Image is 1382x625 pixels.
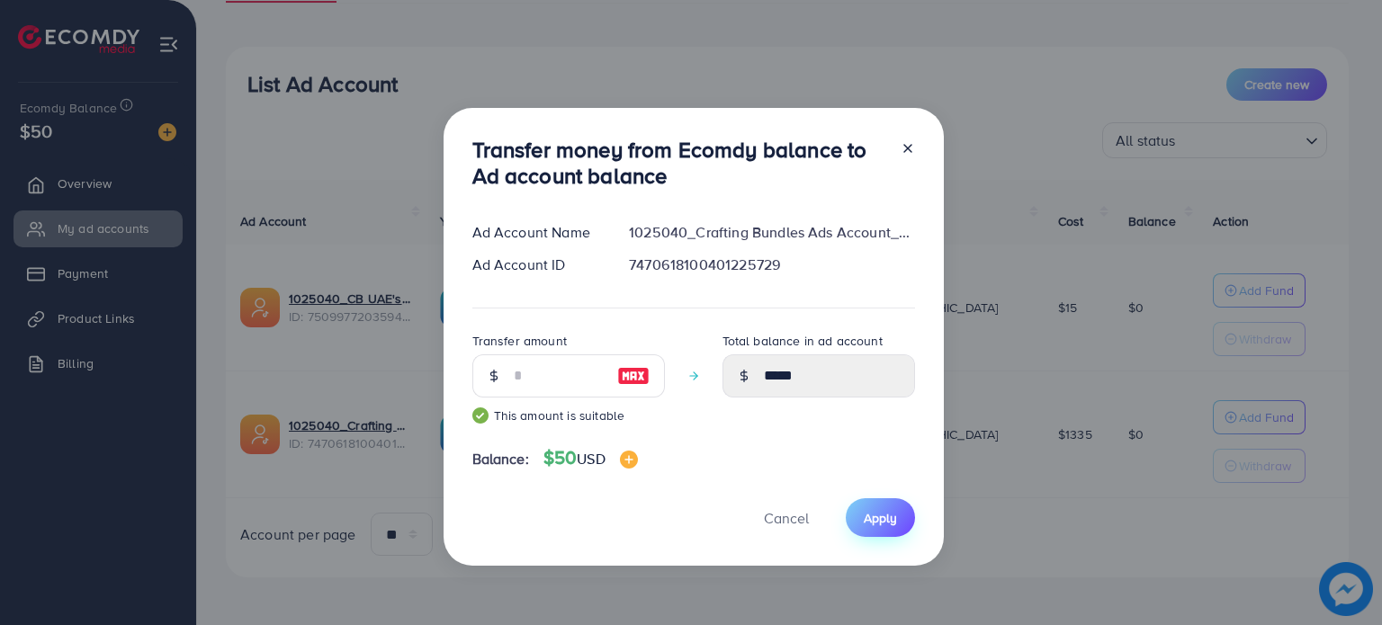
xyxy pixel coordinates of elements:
button: Cancel [741,498,831,537]
div: Ad Account ID [458,254,615,275]
h3: Transfer money from Ecomdy balance to Ad account balance [472,137,886,189]
span: Cancel [764,508,809,528]
span: Balance: [472,449,529,469]
img: guide [472,407,489,424]
div: 1025040_Crafting Bundles Ads Account_1739388829774 [615,222,929,243]
img: image [617,365,650,387]
h4: $50 [543,447,638,469]
small: This amount is suitable [472,406,665,424]
div: Ad Account Name [458,222,615,243]
button: Apply [846,498,915,537]
img: image [620,451,638,469]
span: Apply [864,509,897,527]
label: Total balance in ad account [722,332,883,350]
label: Transfer amount [472,332,567,350]
div: 7470618100401225729 [615,254,929,275]
span: USD [577,449,605,469]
